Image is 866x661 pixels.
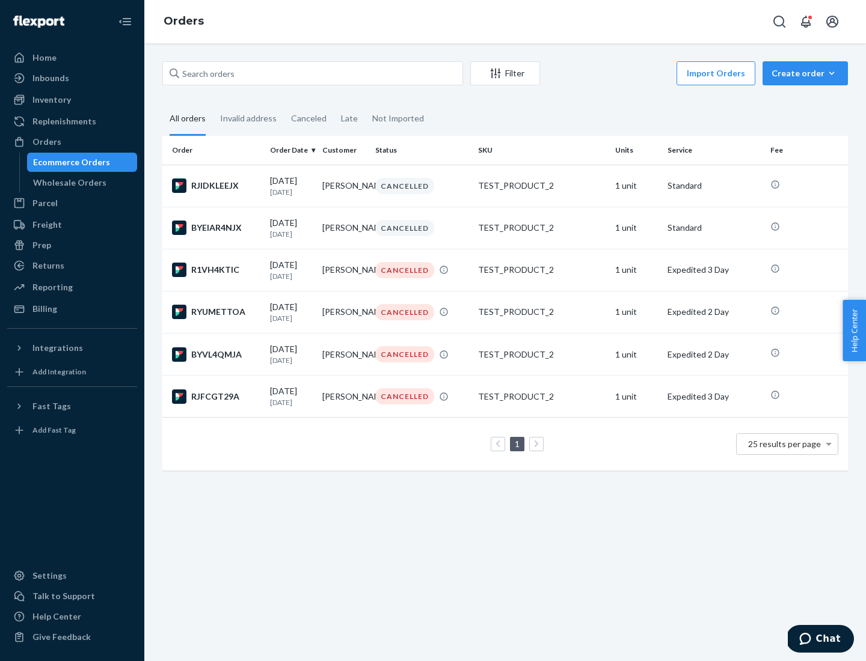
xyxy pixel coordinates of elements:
[668,349,761,361] p: Expedited 2 Day
[788,625,854,655] iframe: Opens a widget where you can chat to one of our agents
[7,132,137,151] a: Orders
[32,115,96,127] div: Replenishments
[318,334,370,376] td: [PERSON_NAME]
[32,590,95,602] div: Talk to Support
[32,239,51,251] div: Prep
[265,136,318,165] th: Order Date
[270,217,313,239] div: [DATE]
[668,264,761,276] p: Expedited 3 Day
[748,439,821,449] span: 25 results per page
[172,178,260,193] div: RJIDKLEEJX
[473,136,610,165] th: SKU
[32,94,71,106] div: Inventory
[172,347,260,362] div: BYVL4QMJA
[470,61,540,85] button: Filter
[7,627,137,647] button: Give Feedback
[220,103,277,134] div: Invalid address
[7,338,137,358] button: Integrations
[610,334,663,376] td: 1 unit
[32,136,61,148] div: Orders
[610,136,663,165] th: Units
[7,256,137,275] a: Returns
[7,397,137,416] button: Fast Tags
[843,300,866,361] button: Help Center
[270,301,313,323] div: [DATE]
[7,299,137,318] a: Billing
[512,439,522,449] a: Page 1 is your current page
[27,153,138,172] a: Ecommerce Orders
[32,367,86,377] div: Add Integration
[32,400,71,412] div: Fast Tags
[32,72,69,84] div: Inbounds
[172,389,260,404] div: RJFCGT29A
[772,67,839,79] div: Create order
[318,207,370,249] td: [PERSON_NAME]
[375,178,434,194] div: CANCELLED
[270,175,313,197] div: [DATE]
[172,305,260,319] div: RYUMETTOA
[291,103,327,134] div: Canceled
[33,156,110,168] div: Ecommerce Orders
[318,249,370,291] td: [PERSON_NAME]
[32,281,73,293] div: Reporting
[32,303,57,315] div: Billing
[27,173,138,192] a: Wholesale Orders
[610,376,663,418] td: 1 unit
[668,180,761,192] p: Standard
[32,52,57,64] div: Home
[13,16,64,28] img: Flexport logo
[33,177,106,189] div: Wholesale Orders
[32,219,62,231] div: Freight
[162,136,265,165] th: Order
[32,425,76,435] div: Add Fast Tag
[663,136,766,165] th: Service
[32,631,91,643] div: Give Feedback
[610,165,663,207] td: 1 unit
[7,112,137,131] a: Replenishments
[610,249,663,291] td: 1 unit
[318,291,370,333] td: [PERSON_NAME]
[375,262,434,278] div: CANCELLED
[375,304,434,320] div: CANCELLED
[7,90,137,109] a: Inventory
[7,193,137,213] a: Parcel
[7,69,137,88] a: Inbounds
[341,103,358,134] div: Late
[32,611,81,623] div: Help Center
[270,355,313,365] p: [DATE]
[32,260,64,272] div: Returns
[668,306,761,318] p: Expedited 2 Day
[7,566,137,585] a: Settings
[7,236,137,255] a: Prep
[7,215,137,234] a: Freight
[767,10,791,34] button: Open Search Box
[766,136,848,165] th: Fee
[270,343,313,365] div: [DATE]
[270,385,313,407] div: [DATE]
[7,48,137,67] a: Home
[322,145,365,155] div: Customer
[375,388,434,404] div: CANCELLED
[375,220,434,236] div: CANCELLED
[375,346,434,362] div: CANCELLED
[471,67,539,79] div: Filter
[820,10,844,34] button: Open account menu
[32,342,83,354] div: Integrations
[7,607,137,626] a: Help Center
[7,278,137,297] a: Reporting
[318,376,370,418] td: [PERSON_NAME]
[7,421,137,440] a: Add Fast Tag
[7,362,137,382] a: Add Integration
[478,180,606,192] div: TEST_PRODUCT_2
[32,197,58,209] div: Parcel
[610,291,663,333] td: 1 unit
[270,187,313,197] p: [DATE]
[668,222,761,234] p: Standard
[154,4,213,39] ol: breadcrumbs
[794,10,818,34] button: Open notifications
[172,263,260,277] div: R1VH4KTIC
[478,349,606,361] div: TEST_PRODUCT_2
[478,306,606,318] div: TEST_PRODUCT_2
